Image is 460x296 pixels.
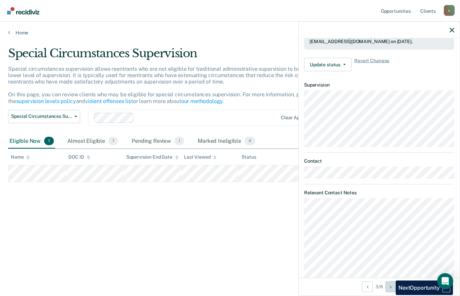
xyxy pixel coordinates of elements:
a: Home [8,30,452,36]
a: violent offenses list [85,98,133,104]
div: c [444,5,455,16]
span: 1 [44,137,54,145]
div: Pending Review [130,134,186,149]
span: Revert Changes [354,58,389,71]
button: Previous Opportunity [362,281,373,292]
p: Special circumstances supervision allows reentrants who are not eligible for traditional administ... [8,66,339,104]
a: our methodology [181,98,223,104]
div: Marked as Pending review by [PERSON_NAME][EMAIL_ADDRESS][DOMAIN_NAME] on [DATE]. [309,33,449,44]
img: Recidiviz [7,7,39,14]
div: Special Circumstances Supervision [8,46,353,66]
dt: Contact [304,158,454,164]
a: supervision levels policy [16,98,76,104]
span: Special Circumstances Supervision [11,113,72,119]
button: Next Opportunity [386,281,396,292]
div: Status [241,154,256,160]
div: Eligible Now [8,134,55,149]
span: 1 [174,137,184,145]
span: 4 [244,137,255,145]
div: Name [11,154,30,160]
iframe: Intercom live chat [437,273,453,289]
button: Update status [304,58,352,71]
div: Marked Ineligible [196,134,257,149]
div: Clear agents [281,115,309,121]
div: Supervision End Date [126,154,178,160]
div: Almost Eligible [66,134,120,149]
div: DOC ID [68,154,90,160]
div: Last Viewed [184,154,217,160]
dt: Relevant Contact Notes [304,190,454,195]
span: 1 [108,137,118,145]
dt: Supervision [304,82,454,88]
div: 3 / 6 [299,277,460,295]
button: Profile dropdown button [444,5,455,16]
